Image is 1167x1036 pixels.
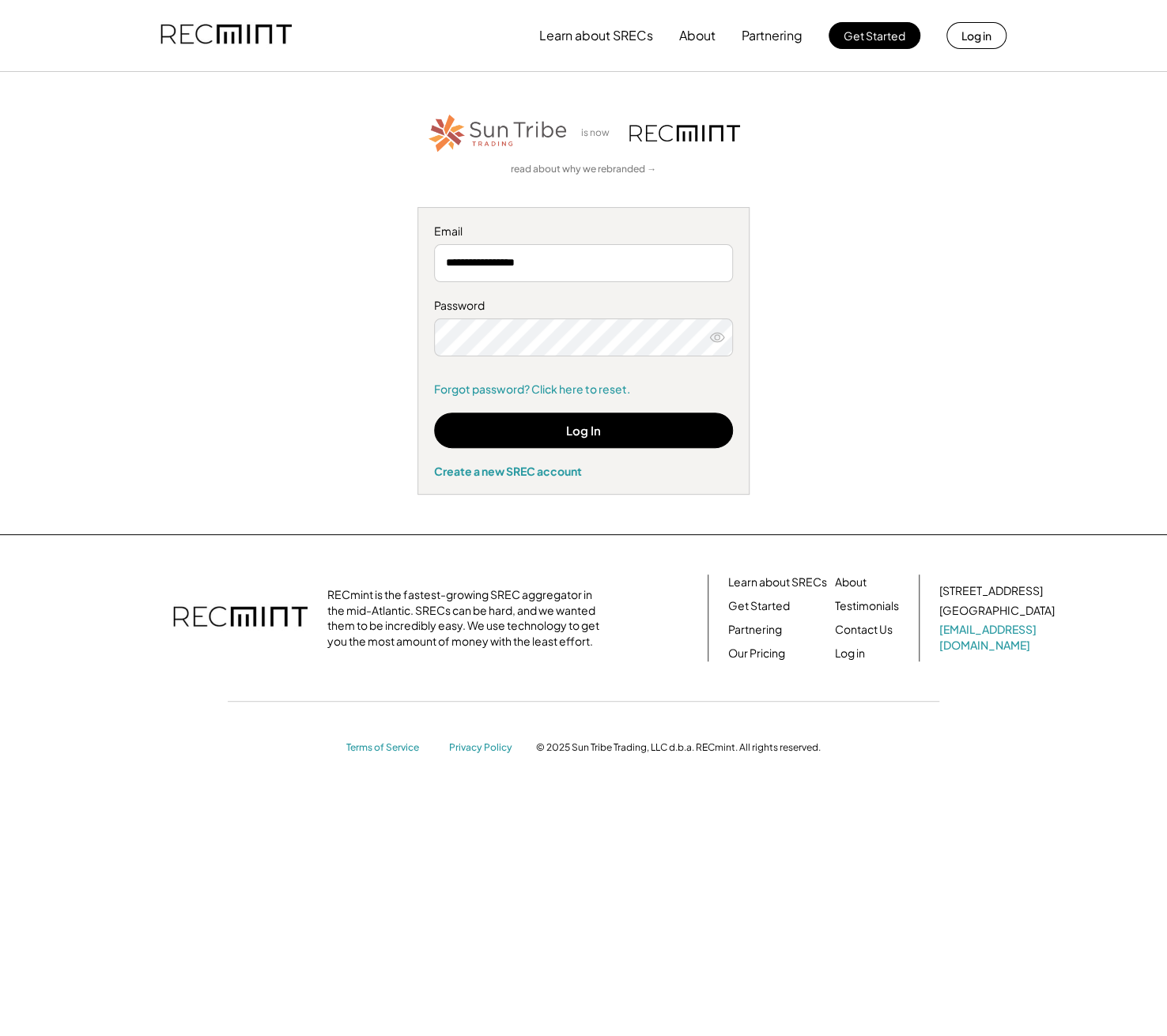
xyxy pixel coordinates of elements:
div: [STREET_ADDRESS] [939,583,1043,599]
img: recmint-logotype%403x.png [173,590,308,646]
button: Learn about SRECs [539,20,653,51]
div: Email [434,224,733,239]
a: read about why we rebranded → [511,163,656,176]
a: Terms of Service [346,741,433,755]
img: STT_Horizontal_Logo%2B-%2BColor.png [427,111,569,155]
a: About [835,575,867,590]
div: is now [577,126,621,140]
button: Log in [946,22,1006,49]
div: RECmint is the fastest-growing SREC aggregator in the mid-Atlantic. SRECs can be hard, and we wan... [327,587,608,649]
button: Get Started [829,22,920,49]
a: Our Pricing [728,646,785,661]
a: Forgot password? Click here to reset. [434,382,733,397]
a: Get Started [728,598,790,614]
div: © 2025 Sun Tribe Trading, LLC d.b.a. RECmint. All rights reserved. [536,741,821,754]
button: Log In [434,413,733,448]
a: Learn about SRECs [728,575,827,590]
button: About [679,20,716,51]
a: Testimonials [835,598,899,614]
a: [EMAIL_ADDRESS][DOMAIN_NAME] [939,622,1058,653]
div: Create a new SREC account [434,464,733,478]
a: Contact Us [835,622,893,638]
img: recmint-logotype%403x.png [629,125,740,141]
a: Privacy Policy [449,741,520,755]
a: Log in [835,646,865,661]
img: recmint-logotype%403x.png [161,9,292,62]
div: Password [434,298,733,314]
div: [GEOGRAPHIC_DATA] [939,603,1055,619]
a: Partnering [728,622,782,638]
button: Partnering [742,20,803,51]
